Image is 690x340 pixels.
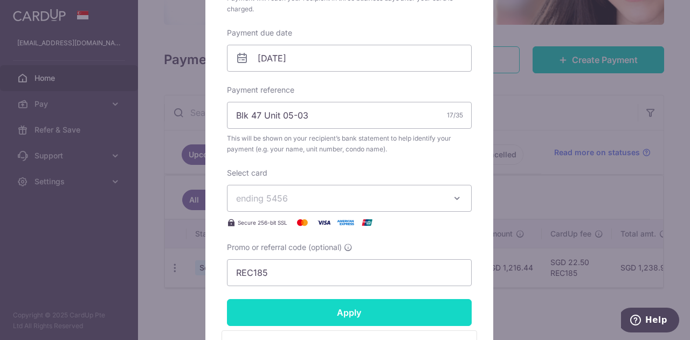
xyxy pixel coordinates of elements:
img: Mastercard [292,216,313,229]
span: This will be shown on your recipient’s bank statement to help identify your payment (e.g. your na... [227,133,472,155]
img: American Express [335,216,356,229]
img: Visa [313,216,335,229]
span: Promo or referral code (optional) [227,242,342,253]
label: Payment reference [227,85,294,95]
input: Apply [227,299,472,326]
div: 17/35 [447,110,463,121]
iframe: Opens a widget where you can find more information [621,308,679,335]
label: Payment due date [227,27,292,38]
button: ending 5456 [227,185,472,212]
span: Secure 256-bit SSL [238,218,287,227]
input: DD / MM / YYYY [227,45,472,72]
label: Select card [227,168,267,178]
span: ending 5456 [236,193,288,204]
img: UnionPay [356,216,378,229]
